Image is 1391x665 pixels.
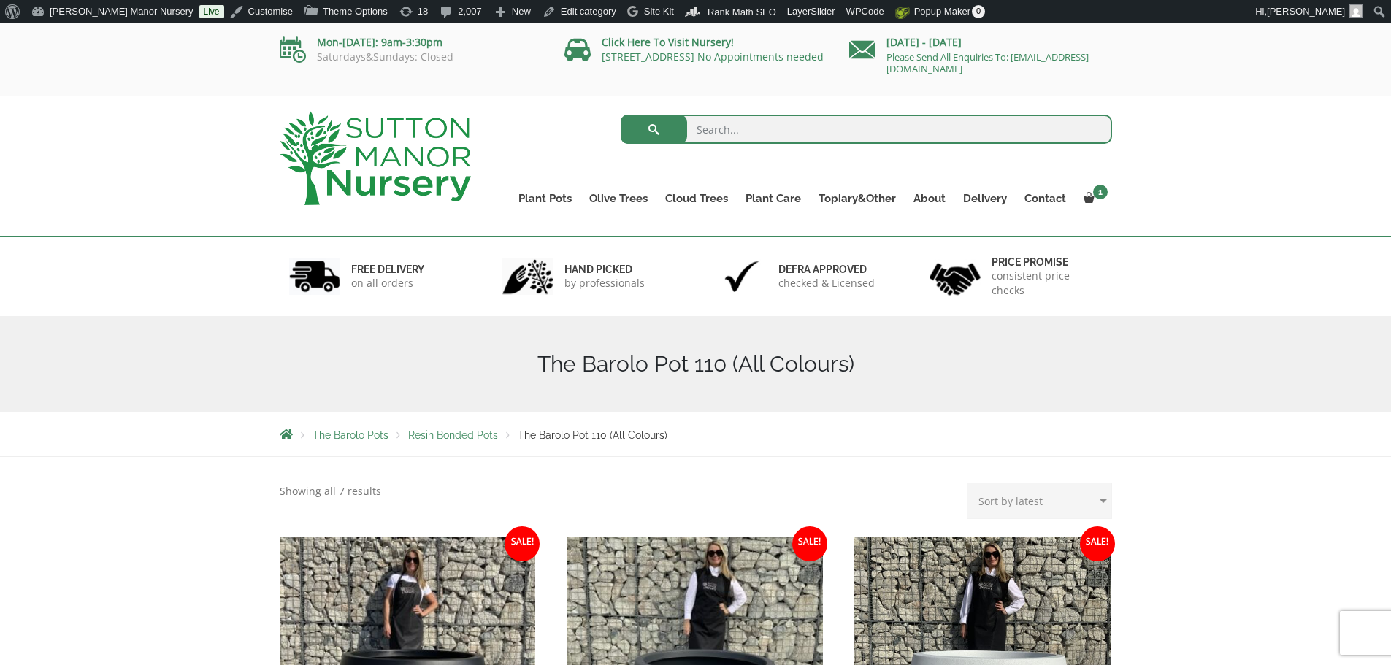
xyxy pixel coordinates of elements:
[505,526,540,561] span: Sale!
[778,276,875,291] p: checked & Licensed
[954,188,1016,209] a: Delivery
[289,258,340,295] img: 1.jpg
[602,50,824,64] a: [STREET_ADDRESS] No Appointments needed
[280,111,471,205] img: logo
[580,188,656,209] a: Olive Trees
[778,263,875,276] h6: Defra approved
[905,188,954,209] a: About
[737,188,810,209] a: Plant Care
[280,428,1112,440] nav: Breadcrumbs
[1267,6,1345,17] span: [PERSON_NAME]
[708,7,776,18] span: Rank Math SEO
[716,258,767,295] img: 3.jpg
[992,255,1103,269] h6: Price promise
[602,35,734,49] a: Click Here To Visit Nursery!
[967,483,1112,519] select: Shop order
[313,429,388,441] a: The Barolo Pots
[886,50,1089,75] a: Please Send All Enquiries To: [EMAIL_ADDRESS][DOMAIN_NAME]
[280,351,1112,377] h1: The Barolo Pot 110 (All Colours)
[972,5,985,18] span: 0
[502,258,553,295] img: 2.jpg
[792,526,827,561] span: Sale!
[510,188,580,209] a: Plant Pots
[1016,188,1075,209] a: Contact
[351,276,424,291] p: on all orders
[621,115,1112,144] input: Search...
[1093,185,1108,199] span: 1
[564,263,645,276] h6: hand picked
[849,34,1112,51] p: [DATE] - [DATE]
[992,269,1103,298] p: consistent price checks
[280,34,543,51] p: Mon-[DATE]: 9am-3:30pm
[930,254,981,299] img: 4.jpg
[810,188,905,209] a: Topiary&Other
[1075,188,1112,209] a: 1
[408,429,498,441] a: Resin Bonded Pots
[351,263,424,276] h6: FREE DELIVERY
[280,51,543,63] p: Saturdays&Sundays: Closed
[656,188,737,209] a: Cloud Trees
[1080,526,1115,561] span: Sale!
[518,429,667,441] span: The Barolo Pot 110 (All Colours)
[280,483,381,500] p: Showing all 7 results
[564,276,645,291] p: by professionals
[199,5,224,18] a: Live
[644,6,674,17] span: Site Kit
